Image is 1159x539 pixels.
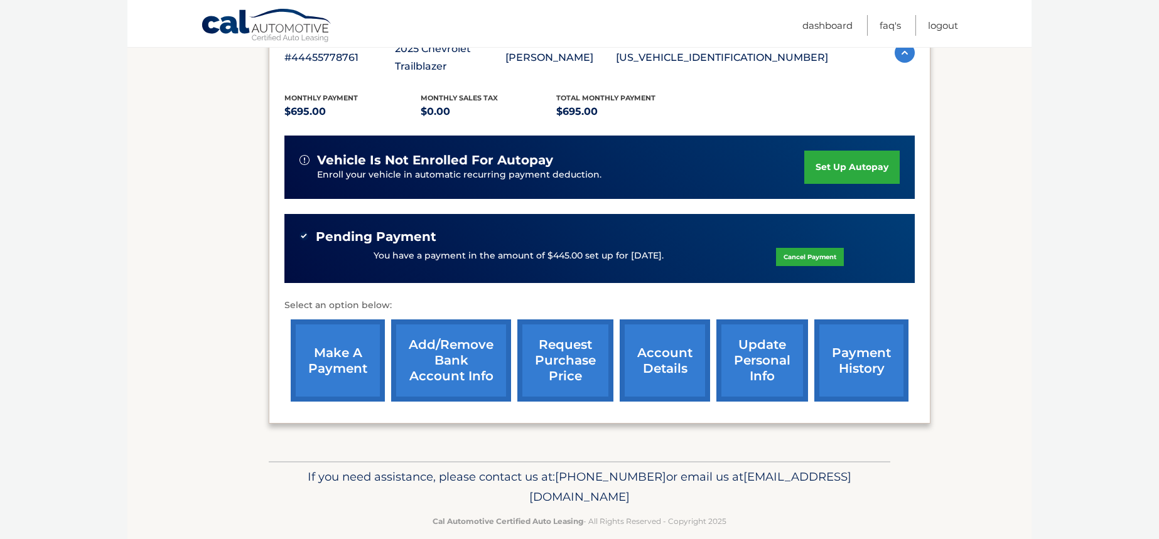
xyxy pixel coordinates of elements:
img: alert-white.svg [299,155,310,165]
p: $0.00 [421,103,557,120]
a: Logout [928,15,958,36]
img: check-green.svg [299,232,308,240]
a: request purchase price [517,319,613,402]
p: [PERSON_NAME] [505,49,616,67]
a: make a payment [291,319,385,402]
span: [PHONE_NUMBER] [555,469,666,484]
p: $695.00 [556,103,693,120]
span: Monthly sales Tax [421,93,498,102]
p: [US_VEHICLE_IDENTIFICATION_NUMBER] [616,49,828,67]
a: Cancel Payment [776,248,844,266]
span: [EMAIL_ADDRESS][DOMAIN_NAME] [529,469,851,504]
a: update personal info [716,319,808,402]
strong: Cal Automotive Certified Auto Leasing [433,516,583,526]
p: #44455778761 [284,49,395,67]
span: vehicle is not enrolled for autopay [317,152,553,168]
a: Cal Automotive [201,8,333,45]
span: Pending Payment [316,229,436,245]
p: Select an option below: [284,298,915,313]
p: Enroll your vehicle in automatic recurring payment deduction. [317,168,804,182]
p: - All Rights Reserved - Copyright 2025 [277,515,882,528]
a: payment history [814,319,908,402]
a: set up autopay [804,151,900,184]
a: Add/Remove bank account info [391,319,511,402]
span: Total Monthly Payment [556,93,655,102]
p: If you need assistance, please contact us at: or email us at [277,467,882,507]
p: 2025 Chevrolet Trailblazer [395,40,505,75]
p: $695.00 [284,103,421,120]
a: account details [620,319,710,402]
a: FAQ's [880,15,901,36]
img: accordion-active.svg [895,43,915,63]
span: Monthly Payment [284,93,358,102]
p: You have a payment in the amount of $445.00 set up for [DATE]. [374,249,664,263]
a: Dashboard [802,15,853,36]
